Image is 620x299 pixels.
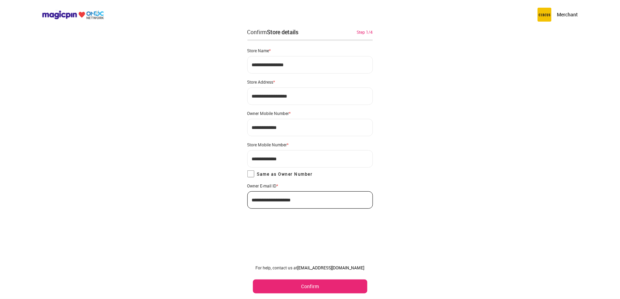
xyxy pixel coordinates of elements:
[267,28,299,36] div: Store details
[298,265,365,270] a: [EMAIL_ADDRESS][DOMAIN_NAME]
[247,28,299,36] div: Confirm
[247,170,313,177] label: Same as Owner Number
[538,8,552,22] img: circus.b677b59b.png
[557,11,578,18] p: Merchant
[247,183,373,189] div: Owner E-mail ID
[247,79,373,85] div: Store Address
[247,142,373,147] div: Store Mobile Number
[357,29,373,35] div: Step 1/4
[253,265,367,270] div: For help, contact us at
[247,110,373,116] div: Owner Mobile Number
[42,10,104,20] img: ondc-logo-new-small.8a59708e.svg
[247,48,373,53] div: Store Name
[247,170,254,177] input: Same as Owner Number
[253,279,367,293] button: Confirm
